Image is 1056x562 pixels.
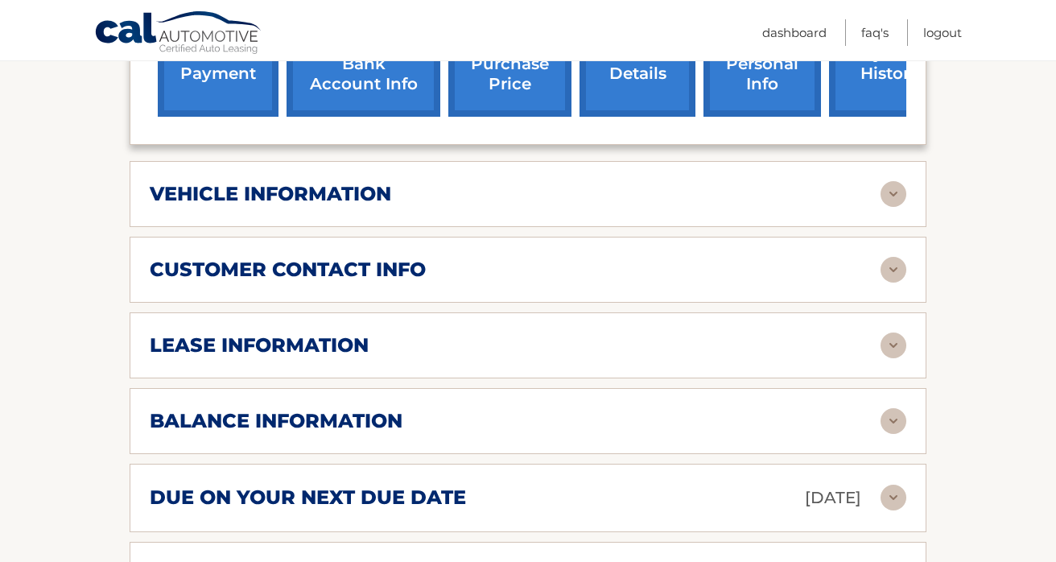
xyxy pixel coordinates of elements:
[881,333,906,358] img: accordion-rest.svg
[448,11,571,117] a: request purchase price
[287,11,440,117] a: Add/Remove bank account info
[861,19,889,46] a: FAQ's
[881,257,906,283] img: accordion-rest.svg
[703,11,821,117] a: update personal info
[881,408,906,434] img: accordion-rest.svg
[150,258,426,282] h2: customer contact info
[805,484,861,512] p: [DATE]
[150,333,369,357] h2: lease information
[150,409,402,433] h2: balance information
[150,182,391,206] h2: vehicle information
[94,10,263,57] a: Cal Automotive
[150,486,466,510] h2: due on your next due date
[881,485,906,510] img: accordion-rest.svg
[762,19,827,46] a: Dashboard
[158,11,278,117] a: make a payment
[580,11,695,117] a: account details
[829,11,950,117] a: payment history
[881,181,906,207] img: accordion-rest.svg
[923,19,962,46] a: Logout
